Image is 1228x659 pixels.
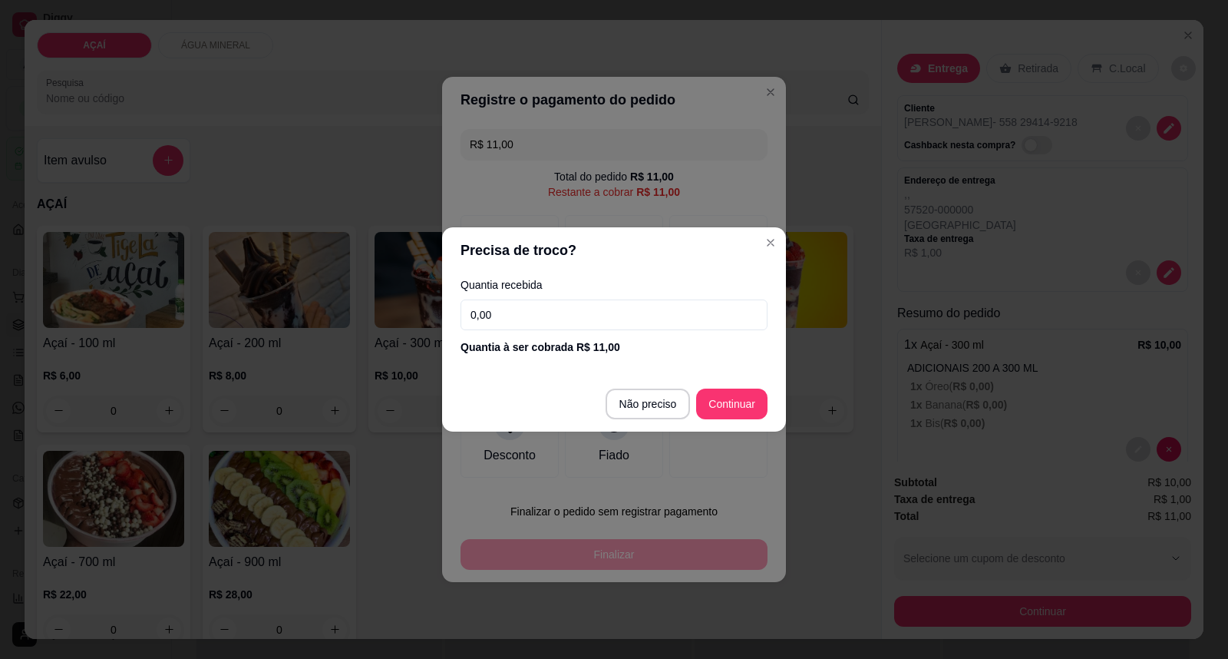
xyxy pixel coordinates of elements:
[460,280,767,290] label: Quantia recebida
[460,339,767,355] div: Quantia à ser cobrada R$ 11,00
[758,230,783,255] button: Close
[696,389,767,419] button: Continuar
[606,389,691,419] button: Não preciso
[442,227,786,273] header: Precisa de troco?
